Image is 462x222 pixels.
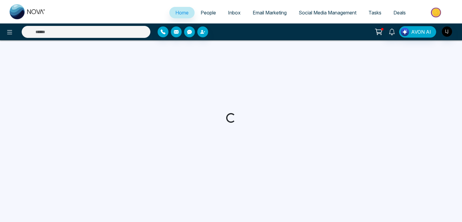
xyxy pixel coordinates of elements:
span: Social Media Management [299,10,356,16]
a: Deals [387,7,412,18]
a: Email Marketing [247,7,293,18]
span: People [201,10,216,16]
img: Nova CRM Logo [10,4,46,19]
button: AVON AI [399,26,436,38]
img: Lead Flow [401,28,409,36]
a: Inbox [222,7,247,18]
a: Tasks [362,7,387,18]
span: Inbox [228,10,241,16]
a: Social Media Management [293,7,362,18]
span: Deals [393,10,406,16]
span: Home [175,10,189,16]
span: AVON AI [411,28,431,35]
span: Email Marketing [253,10,287,16]
img: User Avatar [442,26,452,37]
img: Market-place.gif [415,6,458,19]
a: People [195,7,222,18]
a: Home [169,7,195,18]
span: Tasks [368,10,381,16]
